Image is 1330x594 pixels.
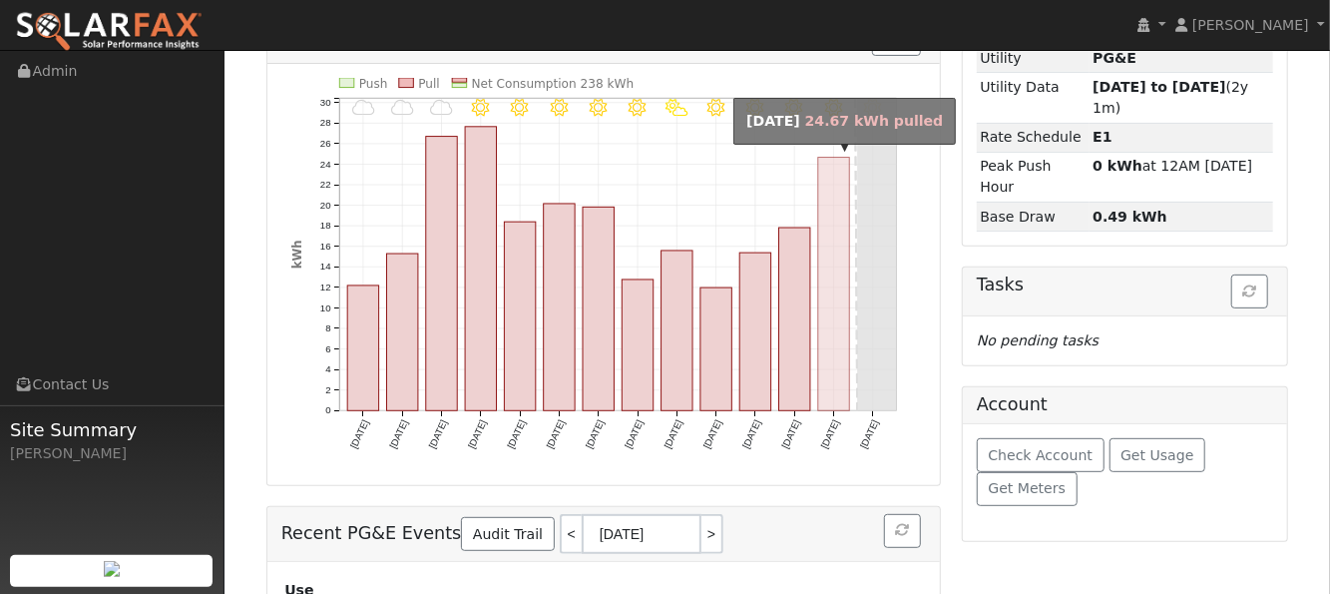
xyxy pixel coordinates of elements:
i: 9/16 - Clear [550,99,568,117]
a: > [701,514,723,554]
button: Refresh [884,514,921,548]
rect: onclick="" [426,137,457,411]
img: retrieve [104,561,120,577]
text: [DATE] [700,418,723,450]
span: Get Usage [1120,447,1193,463]
rect: onclick="" [661,251,691,410]
text: [DATE] [505,418,528,450]
strong: 0 kWh [1093,158,1142,174]
text: [DATE] [544,418,567,450]
text: [DATE] [779,418,802,450]
rect: onclick="" [544,204,575,410]
text: [DATE] [583,418,606,450]
button: Check Account [977,438,1105,472]
td: Base Draw [977,202,1090,231]
td: Utility Data [977,73,1090,123]
text: 10 [320,301,331,312]
text: 0 [325,404,330,415]
text: 2 [325,384,330,395]
i: 9/19 - PartlyCloudy [665,99,688,117]
div: [PERSON_NAME] [10,443,214,464]
rect: onclick="" [583,207,614,410]
text: 8 [325,322,330,333]
strong: ID: 17313553, authorized: 09/22/25 [1093,50,1136,66]
rect: onclick="" [622,280,653,410]
button: Refresh [1231,275,1268,308]
i: 9/15 - Clear [511,99,529,117]
text: [DATE] [387,418,410,450]
span: Site Summary [10,416,214,443]
text: 16 [320,241,331,252]
text: 4 [325,363,331,374]
strong: [DATE] [746,113,800,129]
rect: onclick="" [386,254,417,410]
rect: onclick="" [347,286,378,410]
text: 24 [320,158,331,169]
i: 9/20 - Clear [707,99,725,117]
rect: onclick="" [818,158,849,411]
text: 18 [320,220,331,231]
strong: [DATE] to [DATE] [1093,79,1225,95]
strong: Q [1093,129,1111,145]
span: 24.67 kWh pulled [805,113,944,129]
button: Get Usage [1109,438,1206,472]
rect: onclick="" [504,222,535,410]
text: 6 [325,343,330,354]
h5: Recent PG&E Events [281,514,926,554]
rect: onclick="" [465,127,496,410]
text: kWh [289,240,303,269]
text: [DATE] [740,418,763,450]
strong: 0.49 kWh [1093,209,1167,225]
button: Get Meters [977,472,1078,506]
i: 9/12 - Cloudy [391,99,414,117]
text: 20 [320,200,331,211]
i: 9/11 - Cloudy [351,99,374,117]
td: Utility [977,44,1090,73]
h5: Tasks [977,275,1273,296]
i: 9/14 - Clear [472,99,490,117]
span: Get Meters [988,480,1066,496]
text: [DATE] [348,418,371,450]
i: 9/17 - Clear [590,99,608,117]
i: 9/18 - MostlyClear [629,99,647,117]
img: SolarFax [15,11,203,53]
span: Check Account [988,447,1093,463]
text: Push [358,77,387,91]
text: [DATE] [623,418,646,450]
rect: onclick="" [700,288,731,410]
span: (2y 1m) [1093,79,1248,116]
a: Audit Trail [461,517,554,551]
i: 9/13 - Cloudy [430,99,453,117]
i: No pending tasks [977,332,1099,348]
text: [DATE] [818,418,841,450]
text: Pull [418,77,439,91]
text: 22 [320,179,331,190]
text: Net Consumption 238 kWh [471,77,634,91]
text: [DATE] [858,418,881,450]
text: 14 [320,261,331,272]
a: < [560,514,582,554]
text: [DATE] [466,418,489,450]
rect: onclick="" [778,228,809,410]
td: Peak Push Hour [977,152,1090,202]
text: 28 [320,117,331,128]
td: Rate Schedule [977,123,1090,152]
text: [DATE] [426,418,449,450]
span: [PERSON_NAME] [1192,17,1309,33]
text: 30 [320,97,331,108]
rect: onclick="" [739,253,770,410]
text: [DATE] [662,418,684,450]
text: 12 [320,282,331,293]
text: 26 [320,138,331,149]
td: at 12AM [DATE] [1090,152,1273,202]
h5: Account [977,394,1048,414]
